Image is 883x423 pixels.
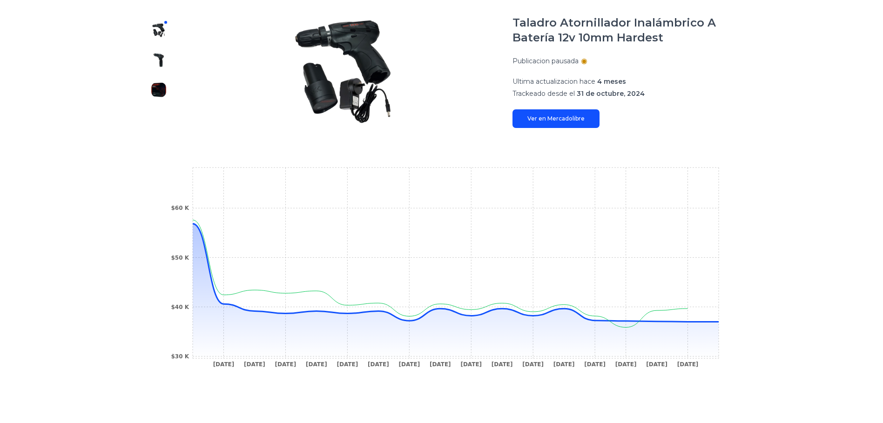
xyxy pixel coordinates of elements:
[512,109,600,128] a: Ver en Mercadolibre
[171,304,189,310] tspan: $40 K
[192,15,494,128] img: Taladro Atornillador Inalámbrico A Batería 12v 10mm Hardest
[171,255,189,261] tspan: $50 K
[398,361,420,368] tspan: [DATE]
[512,56,579,66] p: Publicacion pausada
[337,361,358,368] tspan: [DATE]
[597,77,626,86] span: 4 meses
[151,53,166,67] img: Taladro Atornillador Inalámbrico A Batería 12v 10mm Hardest
[429,361,451,368] tspan: [DATE]
[151,82,166,97] img: Taladro Atornillador Inalámbrico A Batería 12v 10mm Hardest
[244,361,265,368] tspan: [DATE]
[213,361,234,368] tspan: [DATE]
[171,353,189,360] tspan: $30 K
[553,361,574,368] tspan: [DATE]
[584,361,606,368] tspan: [DATE]
[306,361,327,368] tspan: [DATE]
[522,361,544,368] tspan: [DATE]
[491,361,512,368] tspan: [DATE]
[460,361,482,368] tspan: [DATE]
[646,361,667,368] tspan: [DATE]
[677,361,698,368] tspan: [DATE]
[367,361,389,368] tspan: [DATE]
[512,89,575,98] span: Trackeado desde el
[577,89,645,98] span: 31 de octubre, 2024
[275,361,296,368] tspan: [DATE]
[171,205,189,211] tspan: $60 K
[151,23,166,38] img: Taladro Atornillador Inalámbrico A Batería 12v 10mm Hardest
[512,15,740,45] h1: Taladro Atornillador Inalámbrico A Batería 12v 10mm Hardest
[512,77,595,86] span: Ultima actualizacion hace
[615,361,636,368] tspan: [DATE]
